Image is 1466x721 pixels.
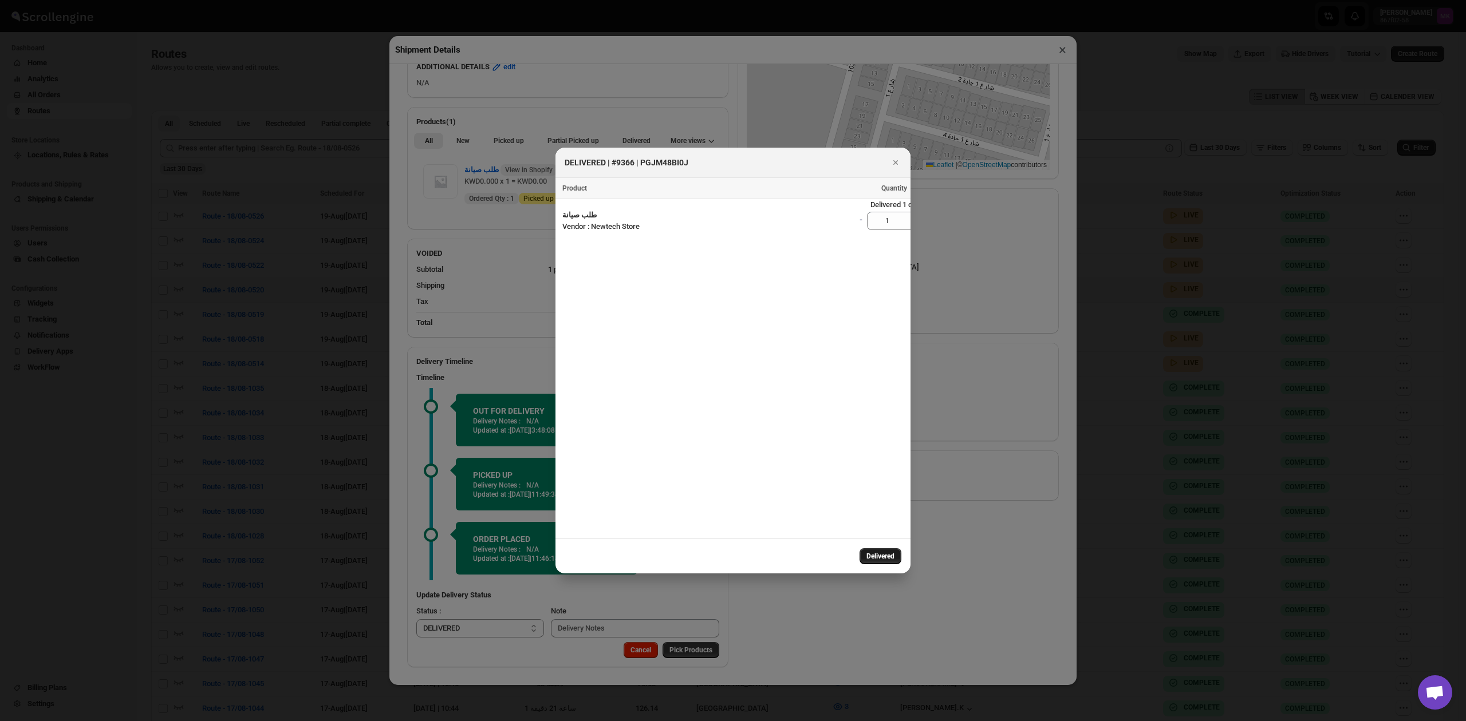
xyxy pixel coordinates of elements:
button: Delivered [860,548,901,564]
span: - [860,215,862,224]
span: Product [562,184,587,192]
a: دردشة مفتوحة [1418,675,1452,710]
span: Delivered [866,552,894,561]
span: Vendor : Newtech Store [562,222,640,231]
h2: DELIVERED | #9366 | PGJM48BI0J [565,157,688,168]
a: - [854,211,867,231]
button: Close [888,154,904,171]
span: Quantity [881,184,907,192]
span: Delivered 1 of 1 [854,199,937,211]
h3: طلب صيانة [562,209,851,221]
